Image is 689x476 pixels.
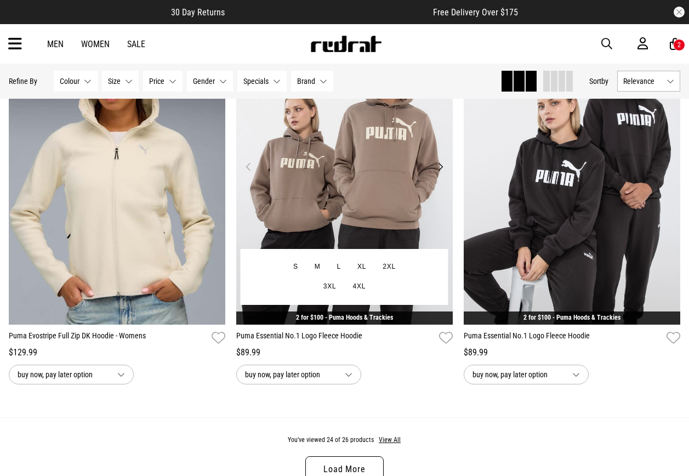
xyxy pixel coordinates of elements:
[60,77,79,86] span: Colour
[9,77,37,86] p: Refine By
[472,368,563,381] span: buy now, pay later option
[374,257,404,277] button: 2XL
[187,71,233,92] button: Gender
[601,77,608,86] span: by
[9,365,134,384] button: buy now, pay later option
[589,75,608,88] button: Sortby
[306,257,329,277] button: M
[315,277,345,297] button: 3XL
[523,314,620,321] a: 2 for $100 - Puma Hoods & Trackies
[9,346,225,359] div: $129.99
[47,39,64,49] a: Men
[236,21,453,325] img: Puma Essential No.1 Logo Fleece Hoodie in Brown
[149,77,164,86] span: Price
[288,436,374,444] span: You've viewed 24 of 26 products
[344,277,374,297] button: 4XL
[310,36,382,52] img: Redrat logo
[108,77,121,86] span: Size
[236,346,453,359] div: $89.99
[433,7,518,18] span: Free Delivery Over $175
[291,71,333,92] button: Brand
[127,39,145,49] a: Sale
[18,368,109,381] span: buy now, pay later option
[236,365,361,384] button: buy now, pay later option
[677,41,681,49] div: 2
[171,7,225,18] span: 30 Day Returns
[242,160,255,173] button: Previous
[670,38,680,50] a: 2
[54,71,98,92] button: Colour
[9,330,207,346] a: Puma Evostripe Full Zip DK Hoodie - Womens
[464,21,680,325] img: Puma Essential No.1 Logo Fleece Hoodie in Black
[236,330,435,346] a: Puma Essential No.1 Logo Fleece Hoodie
[193,77,215,86] span: Gender
[349,257,374,277] button: XL
[243,77,269,86] span: Specials
[464,330,662,346] a: Puma Essential No.1 Logo Fleece Hoodie
[245,368,336,381] span: buy now, pay later option
[378,435,401,445] button: View All
[623,77,662,86] span: Relevance
[9,4,42,37] button: Open LiveChat chat widget
[617,71,680,92] button: Relevance
[328,257,349,277] button: L
[285,257,306,277] button: S
[464,365,589,384] button: buy now, pay later option
[247,7,411,18] iframe: Customer reviews powered by Trustpilot
[81,39,110,49] a: Women
[464,346,680,359] div: $89.99
[102,71,139,92] button: Size
[9,21,225,325] img: Puma Evostripe Full Zip Dk Hoodie - Womens in Beige
[143,71,183,92] button: Price
[237,71,287,92] button: Specials
[297,77,315,86] span: Brand
[434,160,447,173] button: Next
[296,314,393,321] a: 2 for $100 - Puma Hoods & Trackies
